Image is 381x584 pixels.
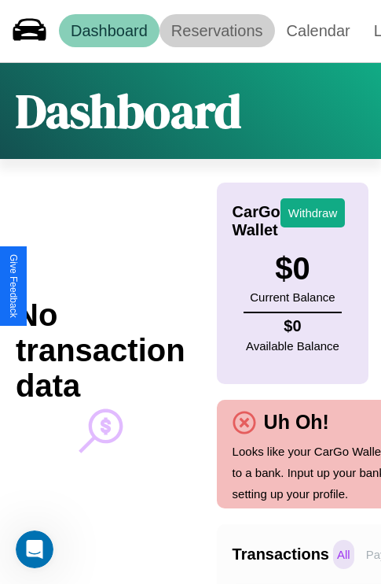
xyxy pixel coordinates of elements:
[333,540,354,569] p: All
[16,530,53,568] iframe: Intercom live chat
[233,545,329,564] h4: Transactions
[246,335,339,357] p: Available Balance
[8,254,19,318] div: Give Feedback
[16,298,185,404] h2: No transaction data
[275,14,362,47] a: Calendar
[280,198,346,227] button: Withdraw
[16,79,241,143] h1: Dashboard
[59,14,159,47] a: Dashboard
[246,317,339,335] h4: $ 0
[250,251,335,286] h3: $ 0
[256,411,337,434] h4: Uh Oh!
[250,286,335,308] p: Current Balance
[159,14,275,47] a: Reservations
[233,203,280,239] h4: CarGo Wallet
